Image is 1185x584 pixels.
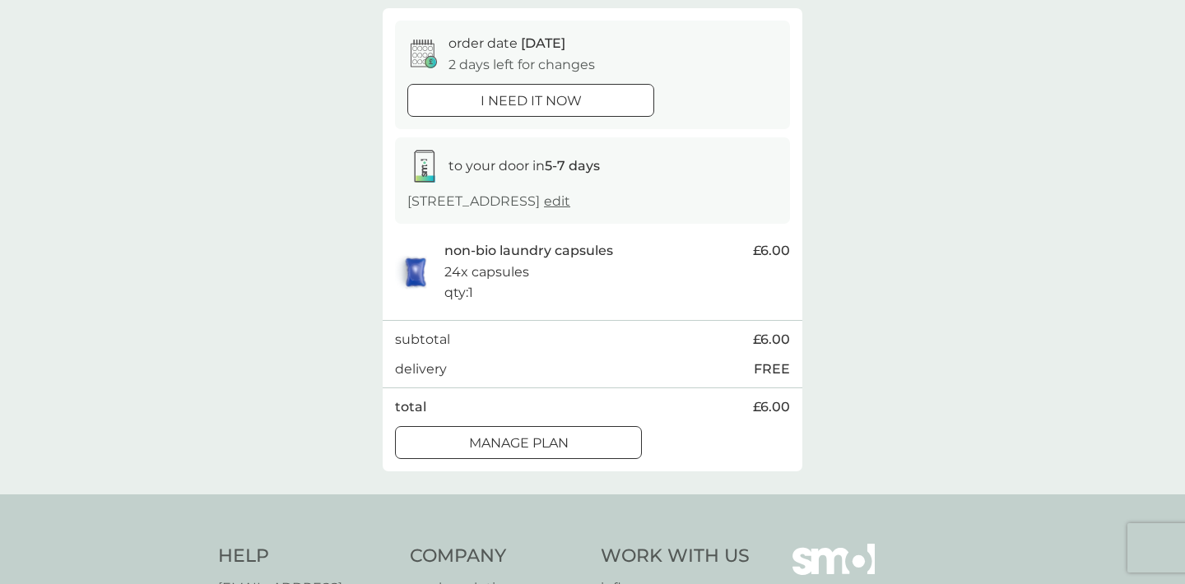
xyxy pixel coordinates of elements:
[407,84,654,117] button: i need it now
[448,54,595,76] p: 2 days left for changes
[601,544,750,569] h4: Work With Us
[395,359,447,380] p: delivery
[545,158,600,174] strong: 5-7 days
[521,35,565,51] span: [DATE]
[444,282,473,304] p: qty : 1
[753,240,790,262] span: £6.00
[448,158,600,174] span: to your door in
[754,359,790,380] p: FREE
[469,433,569,454] p: Manage plan
[753,329,790,350] span: £6.00
[395,329,450,350] p: subtotal
[753,396,790,418] span: £6.00
[448,33,565,54] p: order date
[395,396,426,418] p: total
[218,544,393,569] h4: Help
[407,191,570,212] p: [STREET_ADDRESS]
[544,193,570,209] a: edit
[444,262,529,283] p: 24x capsules
[444,240,613,262] p: non-bio laundry capsules
[481,90,582,112] p: i need it now
[395,426,642,459] button: Manage plan
[410,544,585,569] h4: Company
